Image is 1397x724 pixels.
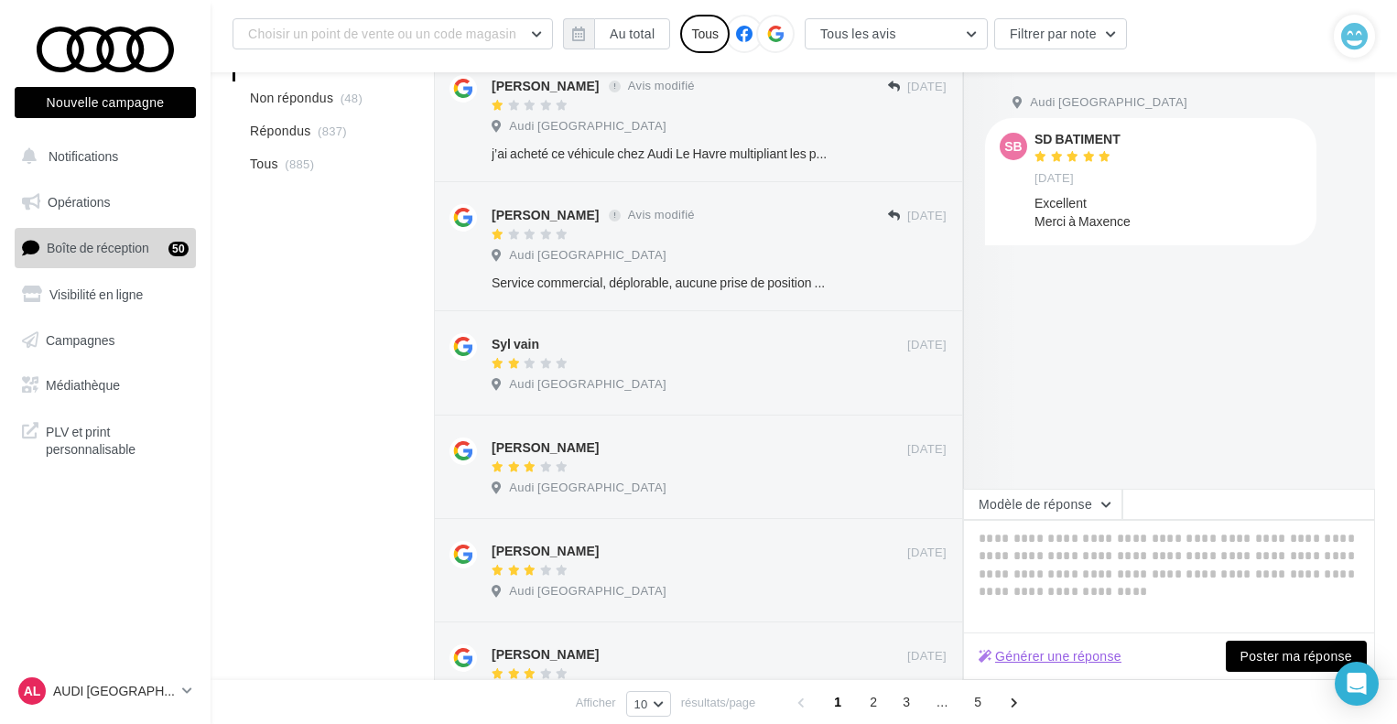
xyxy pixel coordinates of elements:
[46,331,115,347] span: Campagnes
[823,687,852,717] span: 1
[634,697,648,711] span: 10
[907,337,947,353] span: [DATE]
[492,335,539,353] div: Syl vain
[24,682,41,700] span: AL
[233,18,553,49] button: Choisir un point de vente ou un code magasin
[49,148,118,164] span: Notifications
[492,438,599,457] div: [PERSON_NAME]
[250,89,333,107] span: Non répondus
[48,194,110,210] span: Opérations
[53,682,175,700] p: AUDI [GEOGRAPHIC_DATA]
[892,687,921,717] span: 3
[681,694,756,711] span: résultats/page
[1226,641,1367,672] button: Poster ma réponse
[563,18,670,49] button: Au total
[248,26,516,41] span: Choisir un point de vente ou un code magasin
[594,18,670,49] button: Au total
[168,242,189,256] div: 50
[963,687,992,717] span: 5
[11,321,200,360] a: Campagnes
[1030,94,1187,111] span: Audi [GEOGRAPHIC_DATA]
[994,18,1127,49] button: Filtrer par note
[49,286,143,302] span: Visibilité en ligne
[963,489,1122,520] button: Modèle de réponse
[1335,662,1379,706] div: Open Intercom Messenger
[927,687,957,717] span: ...
[907,545,947,561] span: [DATE]
[680,15,730,53] div: Tous
[971,645,1129,667] button: Générer une réponse
[509,376,666,393] span: Audi [GEOGRAPHIC_DATA]
[492,77,599,95] div: [PERSON_NAME]
[628,79,695,93] span: Avis modifié
[907,208,947,224] span: [DATE]
[492,645,599,664] div: [PERSON_NAME]
[318,124,347,138] span: (837)
[859,687,888,717] span: 2
[907,441,947,458] span: [DATE]
[250,122,311,140] span: Répondus
[1034,170,1074,187] span: [DATE]
[11,366,200,405] a: Médiathèque
[820,26,896,41] span: Tous les avis
[250,155,278,173] span: Tous
[11,183,200,222] a: Opérations
[11,137,192,176] button: Notifications
[509,480,666,496] span: Audi [GEOGRAPHIC_DATA]
[15,674,196,708] a: AL AUDI [GEOGRAPHIC_DATA]
[1034,133,1121,146] div: SD BATIMENT
[11,276,200,314] a: Visibilité en ligne
[576,694,616,711] span: Afficher
[509,118,666,135] span: Audi [GEOGRAPHIC_DATA]
[1034,194,1302,231] div: Excellent Merci à Maxence
[509,583,666,600] span: Audi [GEOGRAPHIC_DATA]
[626,691,671,717] button: 10
[509,247,666,264] span: Audi [GEOGRAPHIC_DATA]
[628,208,695,222] span: Avis modifié
[11,228,200,267] a: Boîte de réception50
[1004,137,1022,156] span: SB
[46,377,120,393] span: Médiathèque
[492,542,599,560] div: [PERSON_NAME]
[805,18,988,49] button: Tous les avis
[285,157,314,171] span: (885)
[11,412,200,466] a: PLV et print personnalisable
[47,240,149,255] span: Boîte de réception
[492,145,828,163] div: j’ai acheté ce véhicule chez Audi Le Havre multipliant les pannes et les allers-retours dans des ...
[907,648,947,665] span: [DATE]
[341,91,363,105] span: (48)
[907,79,947,95] span: [DATE]
[46,419,189,459] span: PLV et print personnalisable
[15,87,196,118] button: Nouvelle campagne
[492,274,828,292] div: Service commercial, déplorable, aucune prise de position favorable vers le client . Véhicule vend...
[492,206,599,224] div: [PERSON_NAME]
